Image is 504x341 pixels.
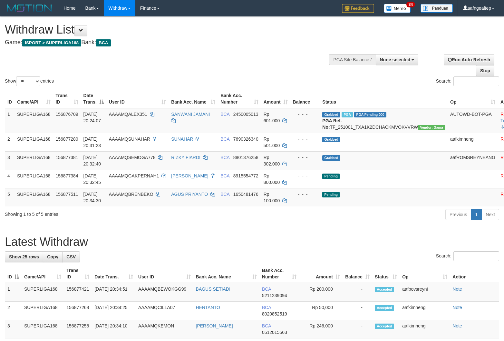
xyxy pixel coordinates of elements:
[343,320,372,338] td: -
[64,320,92,338] td: 156877258
[290,90,320,108] th: Balance
[264,136,280,148] span: Rp 501.000
[5,251,43,262] a: Show 25 rows
[220,136,229,142] span: BCA
[62,251,80,262] a: CSV
[171,192,208,197] a: AGUS PRIYANTO
[109,173,159,178] span: AAAAMQGAKPERNAH1
[96,39,111,46] span: BCA
[5,133,15,151] td: 2
[109,112,147,117] span: AAAAMQALEX351
[66,254,76,259] span: CSV
[5,302,22,320] td: 2
[264,173,280,185] span: Rp 800.000
[92,302,136,320] td: [DATE] 20:34:25
[81,90,106,108] th: Date Trans.: activate to sort column descending
[220,112,229,117] span: BCA
[444,54,494,65] a: Run Auto-Refresh
[262,293,287,298] span: Copy 5211239094 to clipboard
[56,173,78,178] span: 156877384
[56,136,78,142] span: 156877280
[193,265,259,283] th: Bank Acc. Name: activate to sort column ascending
[22,302,64,320] td: SUPERLIGA168
[384,4,411,13] img: Button%20Memo.svg
[448,151,498,170] td: aafROMSREYNEANG
[322,192,340,197] span: Pending
[375,324,394,329] span: Accepted
[299,302,343,320] td: Rp 50,000
[109,155,156,160] span: AAAAMQSEMOGA778
[92,265,136,283] th: Date Trans.: activate to sort column ascending
[436,251,499,261] label: Search:
[376,54,419,65] button: None selected
[448,133,498,151] td: aafkimheng
[171,155,200,160] a: RIZKY FIARDI
[452,305,462,310] a: Note
[64,283,92,302] td: 156877421
[5,170,15,188] td: 4
[15,151,53,170] td: SUPERLIGA168
[109,192,153,197] span: AAAAMQBRENBEKO
[354,112,386,117] span: PGA Pending
[264,112,280,123] span: Rp 601.000
[15,108,53,133] td: SUPERLIGA168
[262,330,287,335] span: Copy 0512015563 to clipboard
[64,302,92,320] td: 156877268
[452,323,462,328] a: Note
[136,320,193,338] td: AAAAMQKEMON
[136,283,193,302] td: AAAAMQBEWOKGG99
[262,286,271,292] span: BCA
[262,323,271,328] span: BCA
[5,188,15,206] td: 5
[22,320,64,338] td: SUPERLIGA168
[233,173,258,178] span: Copy 8915554772 to clipboard
[83,173,101,185] span: [DATE] 20:32:45
[5,23,330,36] h1: Withdraw List
[5,283,22,302] td: 1
[436,76,499,86] label: Search:
[261,90,290,108] th: Amount: activate to sort column ascending
[5,265,22,283] th: ID: activate to sort column descending
[293,111,317,117] div: - - -
[83,112,101,123] span: [DATE] 20:24:07
[233,155,258,160] span: Copy 8801376258 to clipboard
[5,236,499,248] h1: Latest Withdraw
[220,192,229,197] span: BCA
[15,90,53,108] th: Game/API: activate to sort column ascending
[233,192,258,197] span: Copy 1650481476 to clipboard
[262,305,271,310] span: BCA
[293,136,317,142] div: - - -
[196,323,233,328] a: [PERSON_NAME]
[47,254,58,259] span: Copy
[322,174,340,179] span: Pending
[9,254,39,259] span: Show 25 rows
[445,209,471,220] a: Previous
[418,125,445,130] span: Vendor URL: https://trx31.1velocity.biz
[343,283,372,302] td: -
[218,90,261,108] th: Bank Acc. Number: activate to sort column ascending
[320,108,448,133] td: TF_251001_TXA1K2DCHACKMVOKVVRW
[343,265,372,283] th: Balance: activate to sort column ascending
[342,4,374,13] img: Feedback.jpg
[56,192,78,197] span: 156877511
[329,54,375,65] div: PGA Site Balance /
[22,265,64,283] th: Game/API: activate to sort column ascending
[299,265,343,283] th: Amount: activate to sort column ascending
[15,170,53,188] td: SUPERLIGA168
[481,209,499,220] a: Next
[262,311,287,316] span: Copy 8020852519 to clipboard
[299,283,343,302] td: Rp 200,000
[264,155,280,166] span: Rp 302.000
[5,90,15,108] th: ID
[264,192,280,203] span: Rp 100.000
[471,209,482,220] a: 1
[450,265,499,283] th: Action
[322,137,340,142] span: Grabbed
[196,305,220,310] a: HERTANTO
[15,133,53,151] td: SUPERLIGA168
[92,283,136,302] td: [DATE] 20:34:51
[259,265,299,283] th: Bank Acc. Number: activate to sort column ascending
[322,112,340,117] span: Grabbed
[56,112,78,117] span: 156876709
[375,287,394,292] span: Accepted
